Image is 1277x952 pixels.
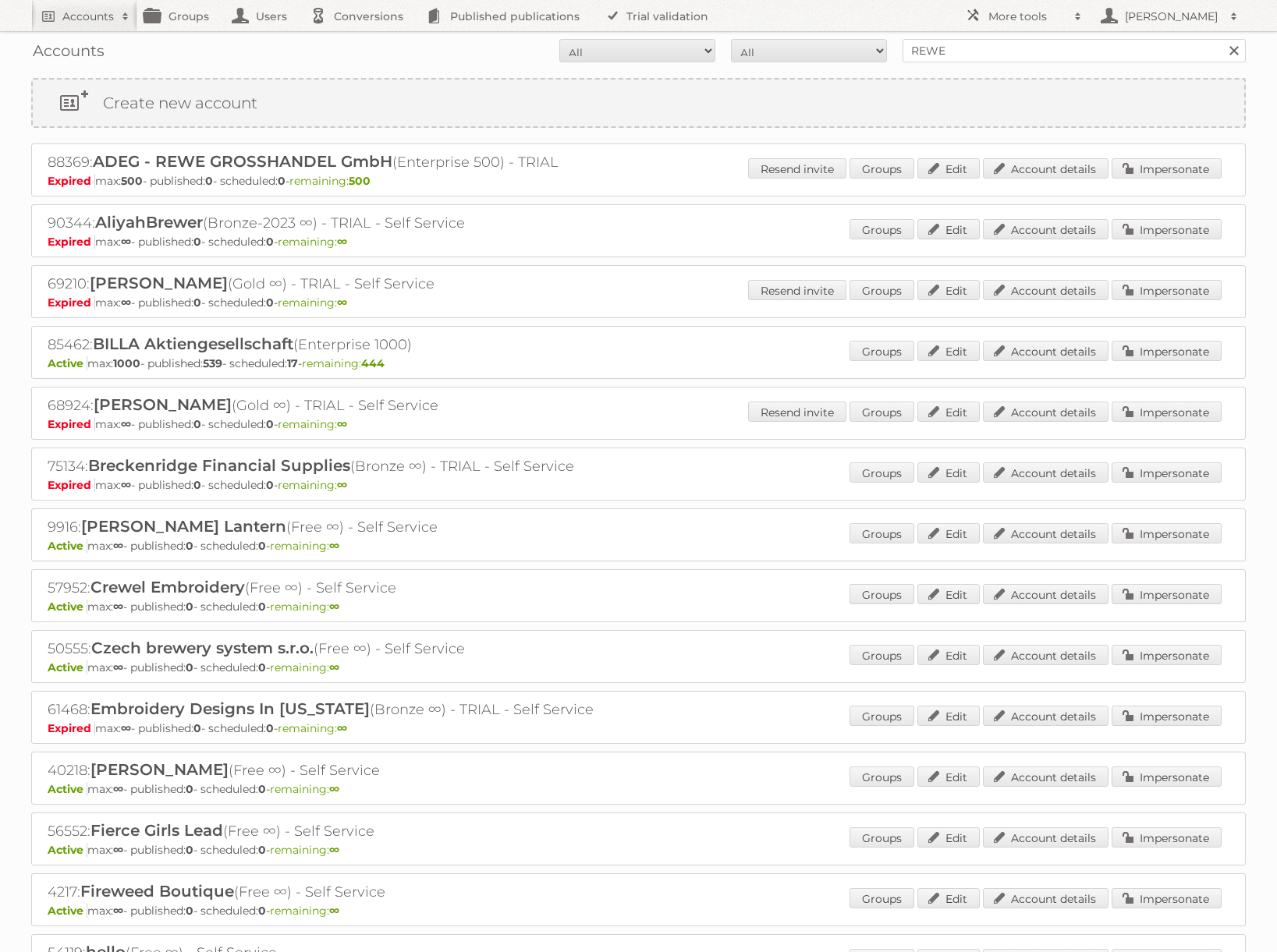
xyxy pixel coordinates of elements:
[48,235,95,249] span: Expired
[917,827,980,848] a: Edit
[983,645,1109,665] a: Account details
[90,821,223,840] span: Fierce Girls Lead
[90,760,229,779] span: [PERSON_NAME]
[270,782,339,796] span: remaining:
[48,843,87,857] span: Active
[850,219,914,239] a: Groups
[48,417,95,431] span: Expired
[329,782,339,796] strong: ∞
[850,766,914,787] a: Groups
[48,600,87,614] span: Active
[278,296,347,310] span: remaining:
[337,721,347,735] strong: ∞
[91,639,314,657] span: Czech brewery system s.r.o.
[270,904,339,918] span: remaining:
[121,478,131,492] strong: ∞
[850,523,914,543] a: Groups
[186,660,193,674] strong: 0
[113,600,123,614] strong: ∞
[917,341,980,361] a: Edit
[917,888,980,908] a: Edit
[48,760,594,780] h2: 40218: (Free ∞) - Self Service
[270,660,339,674] span: remaining:
[278,478,347,492] span: remaining:
[258,660,266,674] strong: 0
[193,721,201,735] strong: 0
[48,660,87,674] span: Active
[88,456,350,475] span: Breckenridge Financial Supplies
[48,539,1229,553] p: max: - published: - scheduled: -
[270,539,339,553] span: remaining:
[278,174,286,188] strong: 0
[94,395,232,414] span: [PERSON_NAME]
[48,517,594,537] h2: 9916: (Free ∞) - Self Service
[988,9,1066,24] h2: More tools
[48,782,1229,796] p: max: - published: - scheduled: -
[302,356,385,370] span: remaining:
[113,539,123,553] strong: ∞
[48,539,87,553] span: Active
[917,706,980,726] a: Edit
[289,174,371,188] span: remaining:
[983,766,1109,787] a: Account details
[48,478,1229,492] p: max: - published: - scheduled: -
[983,402,1109,422] a: Account details
[48,334,594,355] h2: 85462: (Enterprise 1000)
[329,600,339,614] strong: ∞
[287,356,298,370] strong: 17
[48,639,594,659] h2: 50555: (Free ∞) - Self Service
[193,235,201,249] strong: 0
[329,660,339,674] strong: ∞
[266,417,274,431] strong: 0
[917,584,980,604] a: Edit
[93,152,392,171] span: ADEG - REWE GROSSHANDEL GmbH
[205,174,213,188] strong: 0
[850,706,914,726] a: Groups
[48,356,87,370] span: Active
[278,721,347,735] span: remaining:
[266,235,274,249] strong: 0
[121,296,131,310] strong: ∞
[48,821,594,841] h2: 56552: (Free ∞) - Self Service
[850,158,914,179] a: Groups
[983,888,1109,908] a: Account details
[48,660,1229,674] p: max: - published: - scheduled: -
[48,456,594,476] h2: 75134: (Bronze ∞) - TRIAL - Self Service
[90,274,228,292] span: [PERSON_NAME]
[48,235,1229,249] p: max: - published: - scheduled: -
[917,402,980,422] a: Edit
[186,600,193,614] strong: 0
[1112,645,1222,665] a: Impersonate
[48,296,1229,310] p: max: - published: - scheduled: -
[48,213,594,233] h2: 90344: (Bronze-2023 ∞) - TRIAL - Self Service
[48,174,95,188] span: Expired
[258,782,266,796] strong: 0
[917,280,980,300] a: Edit
[278,417,347,431] span: remaining:
[917,645,980,665] a: Edit
[193,417,201,431] strong: 0
[337,296,347,310] strong: ∞
[90,578,245,596] span: Crewel Embroidery
[850,827,914,848] a: Groups
[337,235,347,249] strong: ∞
[48,600,1229,614] p: max: - published: - scheduled: -
[1112,523,1222,543] a: Impersonate
[33,80,1244,126] a: Create new account
[113,843,123,857] strong: ∞
[850,645,914,665] a: Groups
[917,462,980,483] a: Edit
[983,462,1109,483] a: Account details
[337,478,347,492] strong: ∞
[62,9,114,24] h2: Accounts
[266,478,274,492] strong: 0
[48,274,594,294] h2: 69210: (Gold ∞) - TRIAL - Self Service
[329,904,339,918] strong: ∞
[186,782,193,796] strong: 0
[983,158,1109,179] a: Account details
[329,843,339,857] strong: ∞
[917,158,980,179] a: Edit
[113,356,140,370] strong: 1000
[48,174,1229,188] p: max: - published: - scheduled: -
[258,600,266,614] strong: 0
